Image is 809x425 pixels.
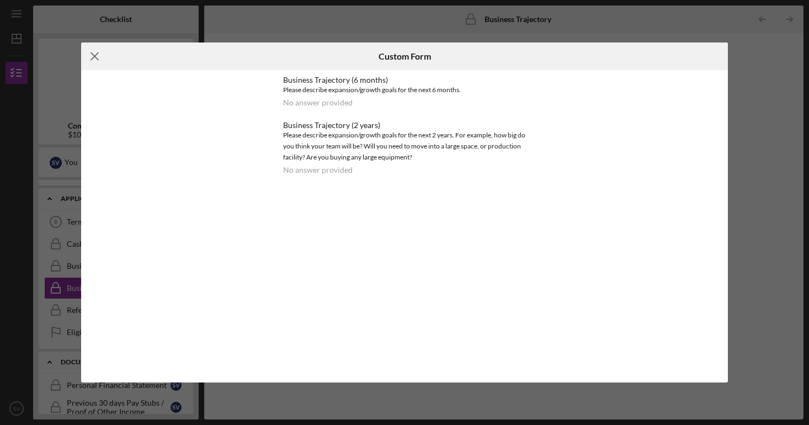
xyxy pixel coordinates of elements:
div: No answer provided [283,166,353,174]
h6: Custom Form [379,51,431,61]
div: Business Trajectory (2 years) [283,121,526,130]
div: Please describe expansion/growth goals for the next 2 years. For example, how big do you think yo... [283,130,526,163]
div: No answer provided [283,98,353,107]
div: Please describe expansion/growth goals for the next 6 months. [283,84,526,95]
div: Business Trajectory (6 months) [283,76,526,84]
